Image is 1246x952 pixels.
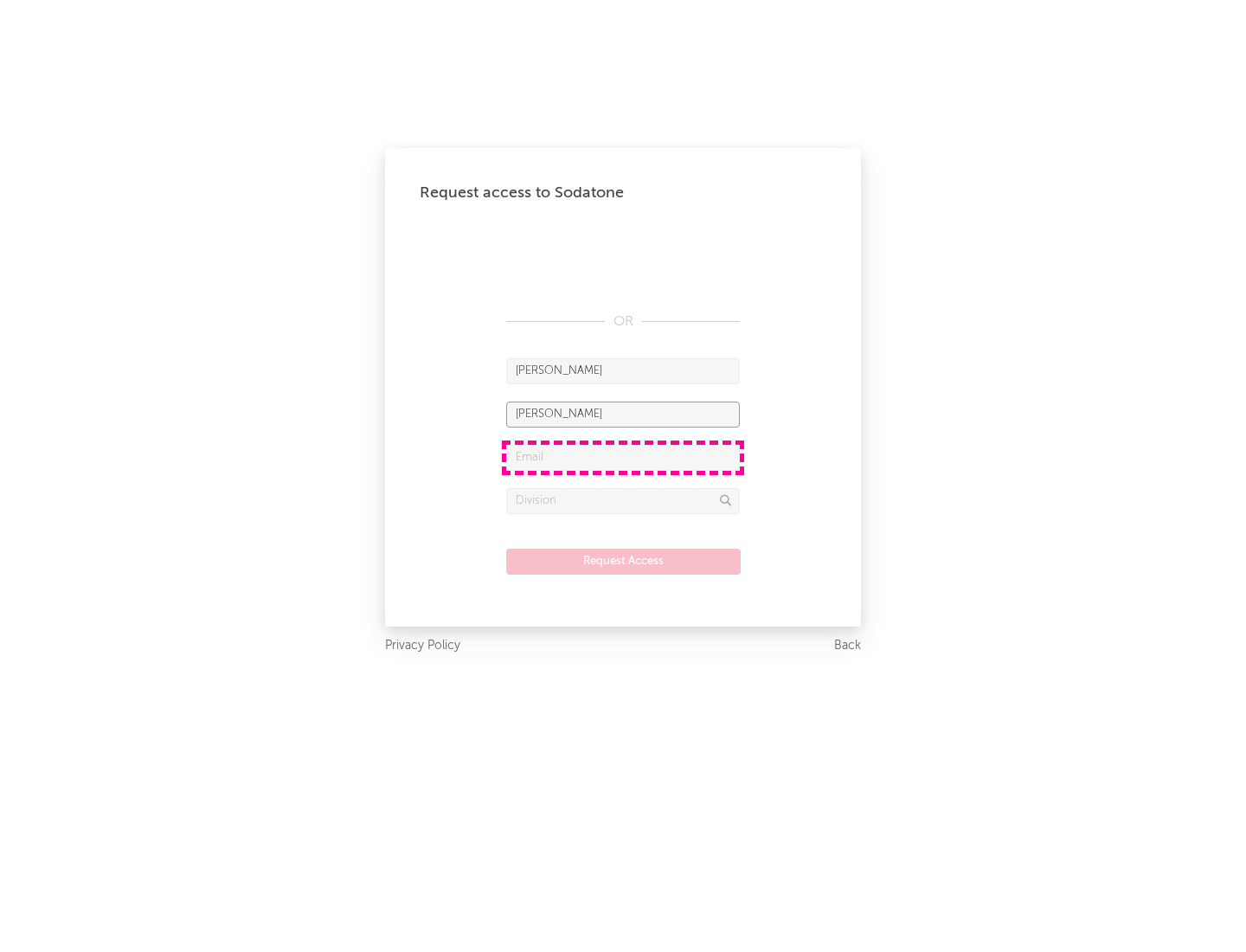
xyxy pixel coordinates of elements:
[420,183,826,203] div: Request access to Sodatone
[506,488,740,514] input: Division
[506,445,740,471] input: Email
[385,635,460,657] a: Privacy Policy
[834,635,861,657] a: Back
[506,312,740,332] div: OR
[506,402,740,428] input: Last Name
[506,358,740,384] input: First Name
[506,549,741,575] button: Request Access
